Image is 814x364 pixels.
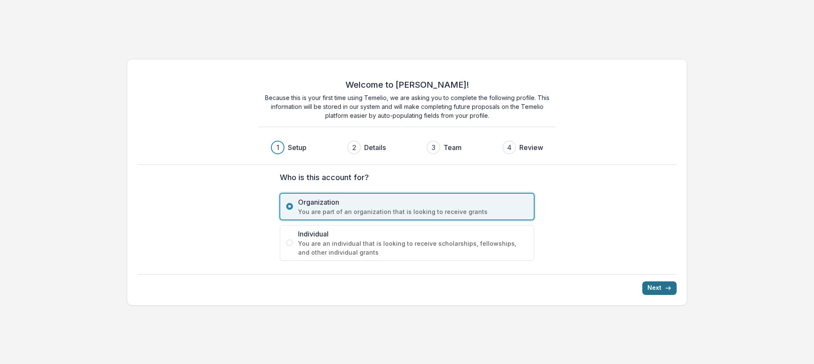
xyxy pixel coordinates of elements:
[271,141,543,154] div: Progress
[298,229,528,239] span: Individual
[346,80,469,90] h2: Welcome to [PERSON_NAME]!
[507,142,512,153] div: 4
[288,142,307,153] h3: Setup
[298,207,528,216] span: You are part of an organization that is looking to receive grants
[259,93,555,120] p: Because this is your first time using Temelio, we are asking you to complete the following profil...
[432,142,435,153] div: 3
[519,142,543,153] h3: Review
[352,142,356,153] div: 2
[280,172,529,183] label: Who is this account for?
[443,142,462,153] h3: Team
[298,197,528,207] span: Organization
[364,142,386,153] h3: Details
[642,281,677,295] button: Next
[298,239,528,257] span: You are an individual that is looking to receive scholarships, fellowships, and other individual ...
[276,142,279,153] div: 1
